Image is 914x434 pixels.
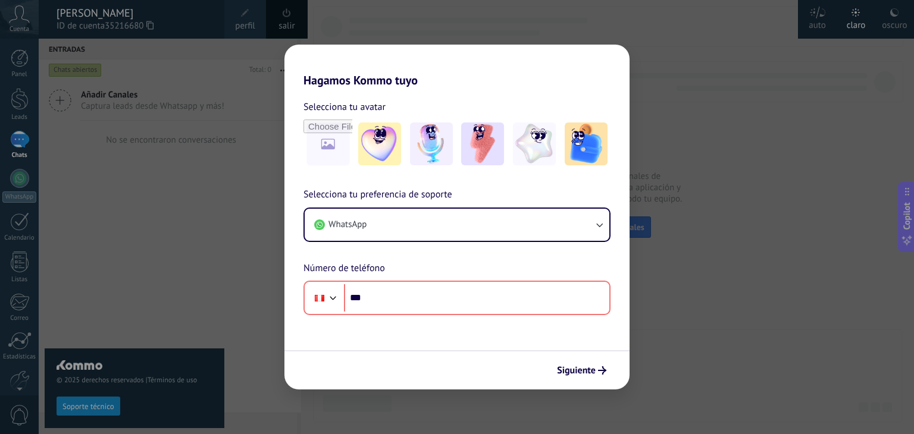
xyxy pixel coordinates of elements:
div: Peru: + 51 [308,285,331,310]
button: Siguiente [552,360,612,380]
span: WhatsApp [328,219,367,231]
img: -1.jpeg [358,122,401,165]
img: -4.jpeg [513,122,556,165]
span: Selecciona tu avatar [303,99,386,115]
img: -3.jpeg [461,122,504,165]
span: Selecciona tu preferencia de soporte [303,187,452,203]
button: WhatsApp [305,209,609,241]
img: -2.jpeg [410,122,453,165]
img: -5.jpeg [565,122,608,165]
span: Número de teléfono [303,261,385,276]
h2: Hagamos Kommo tuyo [284,45,630,87]
span: Siguiente [557,366,596,375]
